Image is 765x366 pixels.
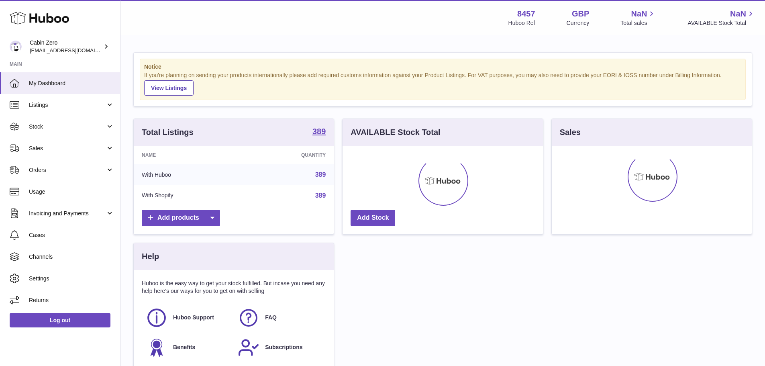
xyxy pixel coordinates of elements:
[572,8,589,19] strong: GBP
[265,314,277,321] span: FAQ
[30,39,102,54] div: Cabin Zero
[134,146,242,164] th: Name
[560,127,581,138] h3: Sales
[173,314,214,321] span: Huboo Support
[142,127,194,138] h3: Total Listings
[142,251,159,262] h3: Help
[687,19,755,27] span: AVAILABLE Stock Total
[29,253,114,261] span: Channels
[142,280,326,295] p: Huboo is the easy way to get your stock fulfilled. But incase you need any help here's our ways f...
[10,41,22,53] img: internalAdmin-8457@internal.huboo.com
[29,296,114,304] span: Returns
[567,19,590,27] div: Currency
[146,307,230,329] a: Huboo Support
[29,275,114,282] span: Settings
[351,210,395,226] a: Add Stock
[730,8,746,19] span: NaN
[29,231,114,239] span: Cases
[517,8,535,19] strong: 8457
[146,337,230,358] a: Benefits
[620,8,656,27] a: NaN Total sales
[29,101,106,109] span: Listings
[315,192,326,199] a: 389
[315,171,326,178] a: 389
[238,307,322,329] a: FAQ
[238,337,322,358] a: Subscriptions
[687,8,755,27] a: NaN AVAILABLE Stock Total
[144,80,194,96] a: View Listings
[142,210,220,226] a: Add products
[29,80,114,87] span: My Dashboard
[265,344,302,351] span: Subscriptions
[312,127,326,137] a: 389
[30,47,118,53] span: [EMAIL_ADDRESS][DOMAIN_NAME]
[620,19,656,27] span: Total sales
[29,210,106,217] span: Invoicing and Payments
[134,185,242,206] td: With Shopify
[242,146,334,164] th: Quantity
[173,344,195,351] span: Benefits
[134,164,242,185] td: With Huboo
[29,166,106,174] span: Orders
[144,72,741,96] div: If you're planning on sending your products internationally please add required customs informati...
[29,188,114,196] span: Usage
[29,145,106,152] span: Sales
[312,127,326,135] strong: 389
[144,63,741,71] strong: Notice
[631,8,647,19] span: NaN
[29,123,106,131] span: Stock
[351,127,440,138] h3: AVAILABLE Stock Total
[10,313,110,327] a: Log out
[508,19,535,27] div: Huboo Ref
